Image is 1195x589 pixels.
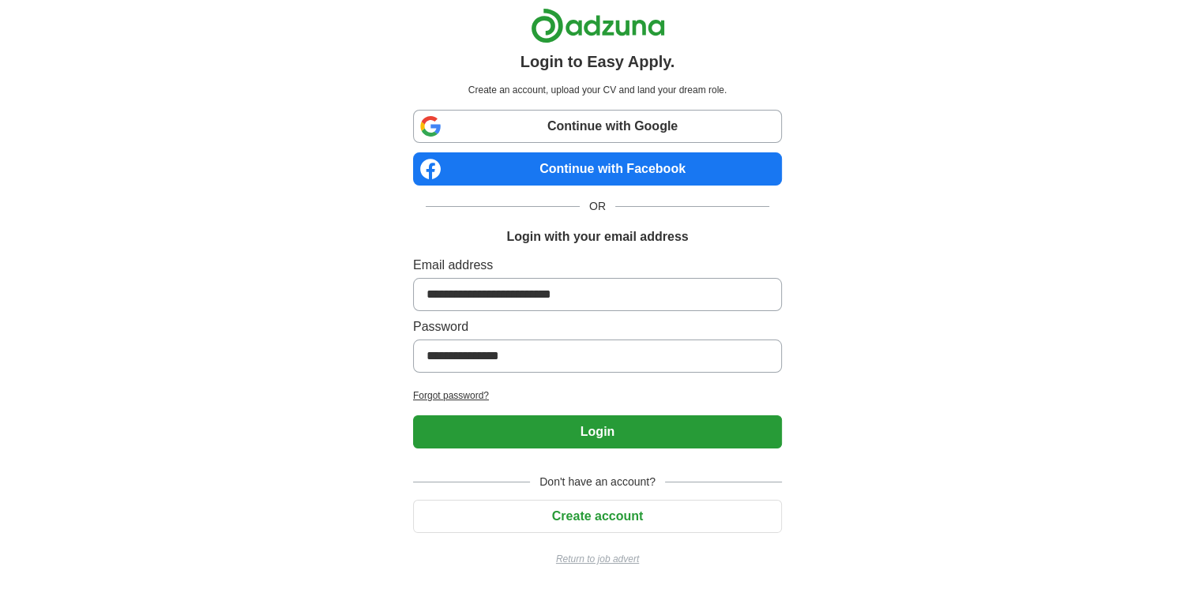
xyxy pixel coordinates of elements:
[413,552,782,566] a: Return to job advert
[530,474,665,490] span: Don't have an account?
[413,256,782,275] label: Email address
[416,83,779,97] p: Create an account, upload your CV and land your dream role.
[413,110,782,143] a: Continue with Google
[520,50,675,73] h1: Login to Easy Apply.
[506,227,688,246] h1: Login with your email address
[413,317,782,336] label: Password
[413,152,782,186] a: Continue with Facebook
[413,509,782,523] a: Create account
[413,388,782,403] a: Forgot password?
[531,8,665,43] img: Adzuna logo
[413,415,782,448] button: Login
[580,198,615,215] span: OR
[413,500,782,533] button: Create account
